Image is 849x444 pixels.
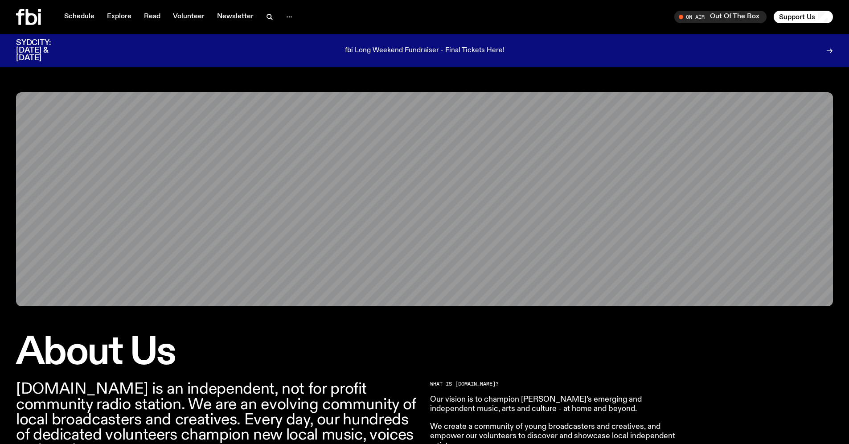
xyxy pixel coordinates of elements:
[674,11,767,23] button: On AirOut Of The Box
[774,11,833,23] button: Support Us
[345,47,504,55] p: fbi Long Weekend Fundraiser - Final Tickets Here!
[168,11,210,23] a: Volunteer
[430,395,687,414] p: Our vision is to champion [PERSON_NAME]’s emerging and independent music, arts and culture - at h...
[59,11,100,23] a: Schedule
[212,11,259,23] a: Newsletter
[16,335,419,371] h1: About Us
[139,11,166,23] a: Read
[102,11,137,23] a: Explore
[16,39,73,62] h3: SYDCITY: [DATE] & [DATE]
[430,382,687,386] h2: What is [DOMAIN_NAME]?
[779,13,815,21] span: Support Us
